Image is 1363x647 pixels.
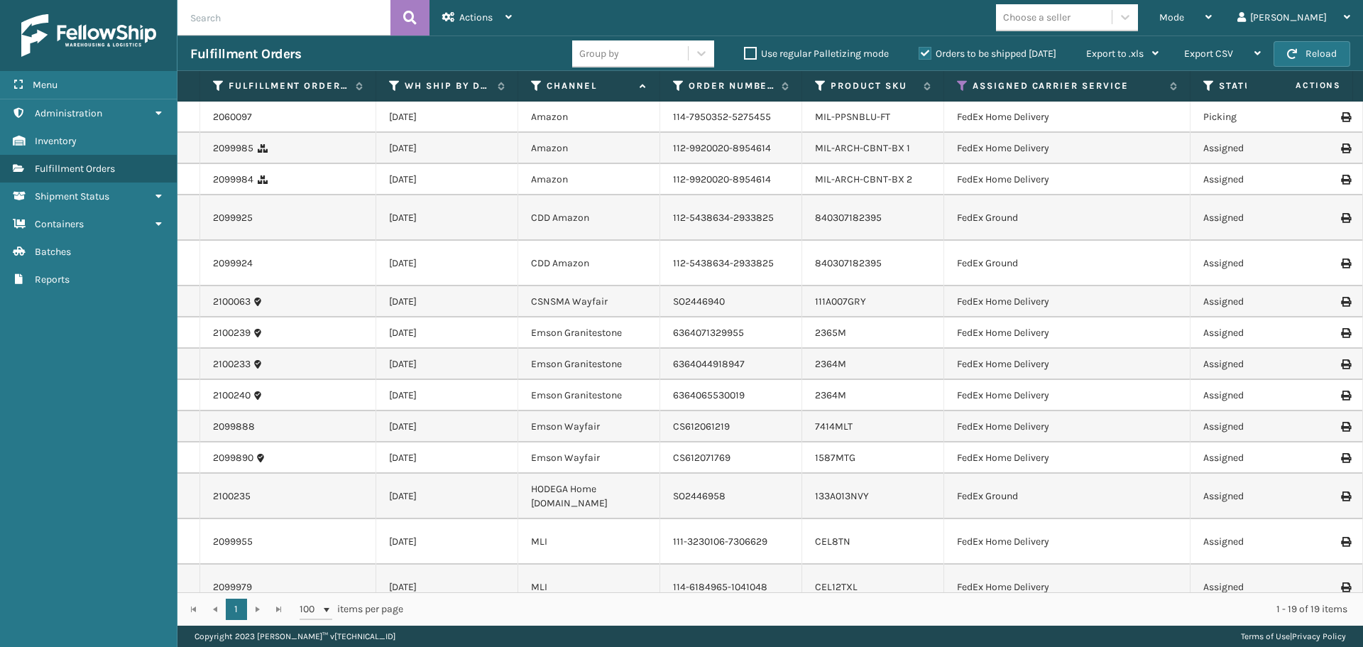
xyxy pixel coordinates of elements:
td: Assigned [1190,380,1332,411]
td: FedEx Ground [944,474,1190,519]
label: WH Ship By Date [405,80,491,92]
span: items per page [300,599,403,620]
h3: Fulfillment Orders [190,45,301,62]
td: [DATE] [376,474,518,519]
i: Print Label [1341,391,1350,401]
td: [DATE] [376,442,518,474]
a: Privacy Policy [1292,631,1346,641]
td: Assigned [1190,241,1332,286]
a: 2099955 [213,535,253,549]
span: Mode [1159,11,1184,23]
td: FedEx Home Delivery [944,133,1190,164]
td: Amazon [518,133,660,164]
td: MLI [518,565,660,610]
td: CS612071769 [660,442,802,474]
td: Emson Granitestone [518,349,660,380]
td: [DATE] [376,565,518,610]
a: 2100063 [213,295,251,309]
label: Status [1219,80,1305,92]
span: Containers [35,218,84,230]
td: Amazon [518,102,660,133]
label: Order Number [689,80,774,92]
a: 2099925 [213,211,253,225]
span: Shipment Status [35,190,109,202]
span: Menu [33,79,58,91]
td: 112-5438634-2933825 [660,241,802,286]
td: 6364044918947 [660,349,802,380]
label: Orders to be shipped [DATE] [919,48,1056,60]
td: SO2446940 [660,286,802,317]
td: Amazon [518,164,660,195]
td: 6364065530019 [660,380,802,411]
td: Assigned [1190,133,1332,164]
i: Print Label [1341,359,1350,369]
td: 6364071329955 [660,317,802,349]
label: Fulfillment Order Id [229,80,349,92]
td: FedEx Home Delivery [944,442,1190,474]
td: Assigned [1190,286,1332,317]
a: 7414MLT [815,420,853,433]
a: 2100239 [213,326,251,340]
a: 2099890 [213,451,253,465]
td: FedEx Home Delivery [944,349,1190,380]
span: Actions [1251,74,1350,97]
td: HODEGA Home [DOMAIN_NAME] [518,474,660,519]
a: 1 [226,599,247,620]
td: Assigned [1190,349,1332,380]
span: Export CSV [1184,48,1233,60]
a: 2099979 [213,580,252,594]
i: Print Label [1341,582,1350,592]
td: FedEx Home Delivery [944,565,1190,610]
td: FedEx Home Delivery [944,102,1190,133]
i: Print Label [1341,453,1350,463]
label: Product SKU [831,80,916,92]
td: CSNSMA Wayfair [518,286,660,317]
a: 840307182395 [815,212,882,224]
span: Fulfillment Orders [35,163,115,175]
td: Assigned [1190,164,1332,195]
td: Assigned [1190,411,1332,442]
td: Picking [1190,102,1332,133]
a: 2100235 [213,489,251,504]
a: 840307182395 [815,257,882,269]
td: CDD Amazon [518,195,660,241]
td: [DATE] [376,519,518,565]
a: 1587MTG [815,452,855,464]
a: 111A007GRY [815,295,866,308]
a: 133A013NVY [815,490,869,502]
a: MIL-PPSNBLU-FT [815,111,890,123]
a: CEL8TN [815,535,850,548]
td: FedEx Home Delivery [944,164,1190,195]
a: 2364M [815,389,846,401]
td: 111-3230106-7306629 [660,519,802,565]
td: Assigned [1190,474,1332,519]
td: Emson Granitestone [518,317,660,349]
a: 2099888 [213,420,255,434]
td: CS612061219 [660,411,802,442]
span: Reports [35,273,70,286]
label: Use regular Palletizing mode [744,48,889,60]
td: [DATE] [376,164,518,195]
td: [DATE] [376,133,518,164]
a: 2100233 [213,357,251,371]
span: Administration [35,107,102,119]
i: Print Label [1341,491,1350,501]
td: 112-9920020-8954614 [660,133,802,164]
td: FedEx Ground [944,241,1190,286]
td: 114-6184965-1041048 [660,565,802,610]
span: 100 [300,602,321,616]
a: Terms of Use [1241,631,1290,641]
td: [DATE] [376,380,518,411]
i: Print Label [1341,175,1350,185]
div: 1 - 19 of 19 items [423,602,1347,616]
td: 112-5438634-2933825 [660,195,802,241]
td: Assigned [1190,519,1332,565]
div: | [1241,626,1346,647]
i: Print Label [1341,259,1350,268]
td: [DATE] [376,286,518,317]
td: Emson Wayfair [518,442,660,474]
td: Assigned [1190,565,1332,610]
td: 114-7950352-5275455 [660,102,802,133]
td: SO2446958 [660,474,802,519]
a: MIL-ARCH-CBNT-BX 2 [815,173,912,185]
